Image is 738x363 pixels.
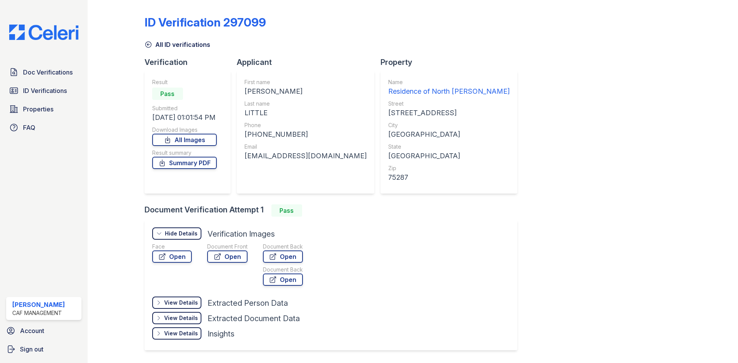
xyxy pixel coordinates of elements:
div: Verification [145,57,237,68]
div: Pass [271,204,302,217]
div: View Details [164,330,198,337]
a: Open [152,250,192,263]
div: 75287 [388,172,510,183]
a: All Images [152,134,217,146]
div: Extracted Person Data [208,298,288,308]
a: Open [263,273,303,286]
div: ID Verification 297099 [145,15,266,29]
div: Applicant [237,57,381,68]
div: Residence of North [PERSON_NAME] [388,86,510,97]
div: Name [388,78,510,86]
div: [PERSON_NAME] [244,86,367,97]
iframe: chat widget [706,332,730,355]
a: FAQ [6,120,81,135]
div: City [388,121,510,129]
span: Properties [23,104,53,114]
a: Sign out [3,341,85,357]
div: Verification Images [208,229,275,239]
div: Street [388,100,510,108]
div: [GEOGRAPHIC_DATA] [388,129,510,140]
a: Open [207,250,248,263]
div: Document Back [263,266,303,273]
a: All ID verifications [145,40,210,49]
div: View Details [164,314,198,322]
div: Face [152,243,192,250]
a: Open [263,250,303,263]
div: Property [381,57,524,68]
div: First name [244,78,367,86]
div: Result summary [152,149,217,157]
div: [PHONE_NUMBER] [244,129,367,140]
div: Phone [244,121,367,129]
div: Insights [208,328,234,339]
div: State [388,143,510,151]
div: CAF Management [12,309,65,317]
div: [STREET_ADDRESS] [388,108,510,118]
a: Doc Verifications [6,65,81,80]
div: [DATE] 01:01:54 PM [152,112,217,123]
div: Pass [152,88,183,100]
a: ID Verifications [6,83,81,98]
div: Last name [244,100,367,108]
div: Download Images [152,126,217,134]
div: [PERSON_NAME] [12,300,65,309]
span: Account [20,326,44,335]
a: Properties [6,101,81,117]
div: [EMAIL_ADDRESS][DOMAIN_NAME] [244,151,367,161]
div: LITTLE [244,108,367,118]
div: View Details [164,299,198,307]
span: FAQ [23,123,35,132]
div: Document Back [263,243,303,250]
div: [GEOGRAPHIC_DATA] [388,151,510,161]
div: Result [152,78,217,86]
div: Submitted [152,104,217,112]
div: Zip [388,164,510,172]
div: Document Front [207,243,248,250]
div: Extracted Document Data [208,313,300,324]
a: Summary PDF [152,157,217,169]
span: ID Verifications [23,86,67,95]
img: CE_Logo_Blue-a8612792a0a2168367f1c8372b55b34899dd931a85d93a1a3d3e32e68fde9ad4.png [3,25,85,40]
a: Account [3,323,85,338]
div: Document Verification Attempt 1 [145,204,524,217]
span: Doc Verifications [23,68,73,77]
div: Email [244,143,367,151]
div: Hide Details [165,230,198,237]
span: Sign out [20,345,43,354]
a: Name Residence of North [PERSON_NAME] [388,78,510,97]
